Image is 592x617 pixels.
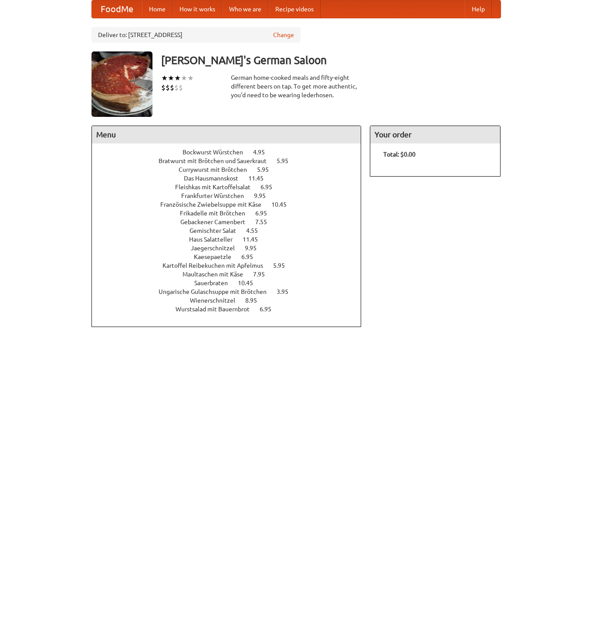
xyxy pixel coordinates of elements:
a: Sauerbraten 10.45 [194,280,269,286]
span: Französische Zwiebelsuppe mit Käse [160,201,270,208]
span: 11.45 [248,175,272,182]
a: Kaesepaetzle 6.95 [194,253,269,260]
a: Das Hausmannskost 11.45 [184,175,280,182]
a: Ungarische Gulaschsuppe mit Brötchen 3.95 [159,288,304,295]
span: 4.95 [253,149,274,156]
span: 10.45 [238,280,262,286]
a: Wienerschnitzel 8.95 [190,297,273,304]
li: $ [170,83,174,92]
div: Deliver to: [STREET_ADDRESS] [91,27,301,43]
img: angular.jpg [91,51,152,117]
span: Currywurst mit Brötchen [179,166,256,173]
span: 6.95 [241,253,262,260]
span: 4.55 [246,227,267,234]
a: Französische Zwiebelsuppe mit Käse 10.45 [160,201,303,208]
span: Frikadelle mit Brötchen [180,210,254,217]
span: Wurstsalad mit Bauernbrot [176,306,258,313]
span: 7.95 [253,271,274,278]
a: Currywurst mit Brötchen 5.95 [179,166,285,173]
span: 6.95 [255,210,276,217]
span: 8.95 [245,297,266,304]
li: ★ [174,73,181,83]
a: FoodMe [92,0,142,18]
li: ★ [161,73,168,83]
a: Jaegerschnitzel 9.95 [191,245,273,252]
span: 7.55 [255,218,276,225]
a: Change [273,31,294,39]
span: Sauerbraten [194,280,237,286]
li: $ [161,83,166,92]
span: 11.45 [243,236,267,243]
h4: Your order [370,126,500,143]
a: Help [465,0,492,18]
li: $ [166,83,170,92]
span: Kartoffel Reibekuchen mit Apfelmus [162,262,272,269]
h3: [PERSON_NAME]'s German Saloon [161,51,501,69]
a: Gebackener Camenbert 7.55 [180,218,283,225]
span: Bratwurst mit Brötchen und Sauerkraut [159,157,275,164]
div: German home-cooked meals and fifty-eight different beers on tap. To get more authentic, you'd nee... [231,73,362,99]
span: Frankfurter Würstchen [181,192,253,199]
a: Bockwurst Würstchen 4.95 [183,149,281,156]
h4: Menu [92,126,361,143]
span: Kaesepaetzle [194,253,240,260]
span: 5.95 [277,157,297,164]
span: Jaegerschnitzel [191,245,244,252]
a: Kartoffel Reibekuchen mit Apfelmus 5.95 [162,262,301,269]
a: Recipe videos [268,0,321,18]
a: Frikadelle mit Brötchen 6.95 [180,210,283,217]
a: Wurstsalad mit Bauernbrot 6.95 [176,306,288,313]
li: $ [174,83,179,92]
span: 9.95 [245,245,265,252]
span: 3.95 [277,288,297,295]
span: Bockwurst Würstchen [183,149,252,156]
a: Home [142,0,173,18]
span: Das Hausmannskost [184,175,247,182]
a: Maultaschen mit Käse 7.95 [183,271,281,278]
li: ★ [187,73,194,83]
span: Ungarische Gulaschsuppe mit Brötchen [159,288,275,295]
span: Maultaschen mit Käse [183,271,252,278]
span: Haus Salatteller [189,236,241,243]
span: 6.95 [260,184,281,191]
span: 6.95 [260,306,280,313]
a: Bratwurst mit Brötchen und Sauerkraut 5.95 [159,157,304,164]
span: Wienerschnitzel [190,297,244,304]
li: ★ [181,73,187,83]
span: 10.45 [271,201,295,208]
li: $ [179,83,183,92]
b: Total: $0.00 [383,151,416,158]
li: ★ [168,73,174,83]
span: Gebackener Camenbert [180,218,254,225]
a: Frankfurter Würstchen 9.95 [181,192,282,199]
a: Gemischter Salat 4.55 [189,227,274,234]
span: Gemischter Salat [189,227,245,234]
span: 9.95 [254,192,274,199]
span: 5.95 [257,166,277,173]
span: 5.95 [273,262,294,269]
a: How it works [173,0,222,18]
a: Fleishkas mit Kartoffelsalat 6.95 [175,184,288,191]
a: Haus Salatteller 11.45 [189,236,274,243]
a: Who we are [222,0,268,18]
span: Fleishkas mit Kartoffelsalat [175,184,259,191]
